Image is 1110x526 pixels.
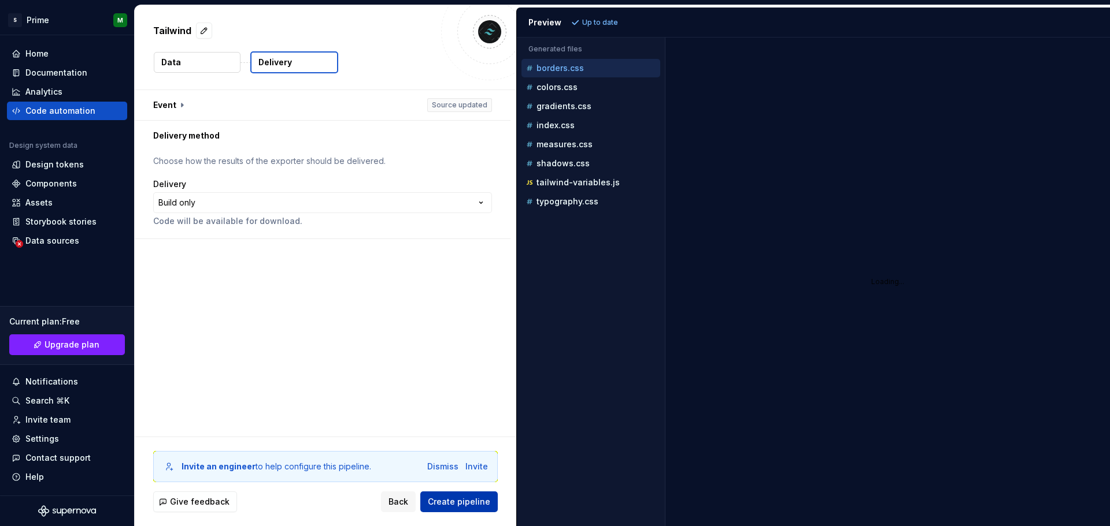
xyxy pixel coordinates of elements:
button: Search ⌘K [7,391,127,410]
a: Upgrade plan [9,334,125,355]
button: Create pipeline [420,491,498,512]
div: Documentation [25,67,87,79]
a: Documentation [7,64,127,82]
div: Storybook stories [25,216,97,227]
span: Give feedback [170,496,230,508]
button: tailwind-variables.js [521,176,660,189]
a: Home [7,44,127,63]
a: Code automation [7,102,127,120]
div: Search ⌘K [25,395,69,406]
button: shadows.css [521,157,660,170]
label: Delivery [153,178,186,190]
button: measures.css [521,138,660,151]
span: Back [388,496,408,508]
p: Data [161,57,181,68]
button: Help [7,468,127,486]
div: to help configure this pipeline. [182,461,371,472]
div: Components [25,178,77,189]
button: colors.css [521,81,660,94]
div: Home [25,48,49,59]
a: Components [7,174,127,193]
div: Design tokens [25,159,84,170]
div: Notifications [25,376,78,387]
button: Invite [465,461,488,472]
div: Code automation [25,105,95,117]
a: Data sources [7,232,127,250]
div: Settings [25,433,59,445]
button: SPrimeM [2,8,132,32]
button: Notifications [7,372,127,391]
div: M [117,16,123,25]
p: colors.css [536,83,578,92]
p: borders.css [536,64,584,73]
a: Invite team [7,411,127,429]
button: Give feedback [153,491,237,512]
div: Analytics [25,86,62,98]
p: gradients.css [536,102,591,111]
p: Tailwind [153,24,191,38]
a: Analytics [7,83,127,101]
p: Up to date [582,18,618,27]
p: Generated files [528,44,653,54]
button: gradients.css [521,100,660,113]
div: S [8,13,22,27]
a: Assets [7,193,127,212]
b: Invite an engineer [182,461,256,471]
p: Code will be available for download. [153,215,492,227]
p: index.css [536,121,575,130]
button: Delivery [250,51,338,73]
div: Invite team [25,414,71,426]
button: Contact support [7,449,127,467]
div: Preview [528,17,561,28]
button: Dismiss [427,461,458,472]
p: shadows.css [536,159,590,168]
p: tailwind-variables.js [536,178,620,187]
div: Assets [25,197,53,208]
button: Back [381,491,416,512]
div: Contact support [25,452,91,464]
div: Data sources [25,235,79,247]
div: Help [25,471,44,483]
p: Delivery [258,57,292,68]
span: Create pipeline [428,496,490,508]
button: index.css [521,119,660,132]
div: Design system data [9,141,77,150]
a: Design tokens [7,155,127,174]
a: Settings [7,430,127,448]
button: Data [154,52,240,73]
p: measures.css [536,140,593,149]
button: typography.css [521,195,660,208]
span: Upgrade plan [45,339,99,350]
div: Prime [27,14,49,26]
button: borders.css [521,62,660,74]
p: typography.css [536,197,598,206]
svg: Supernova Logo [38,505,96,517]
div: Current plan : Free [9,316,125,327]
a: Storybook stories [7,212,127,231]
p: Choose how the results of the exporter should be delivered. [153,155,492,167]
